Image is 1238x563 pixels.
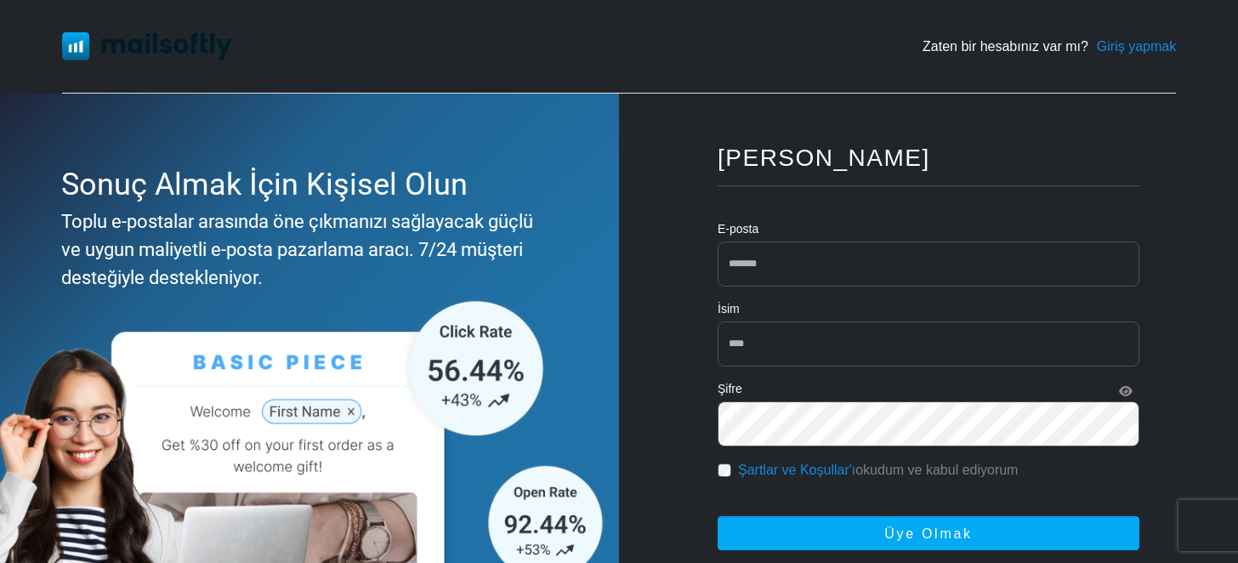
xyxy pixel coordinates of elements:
[61,211,533,288] font: Toplu e-postalar arasında öne çıkmanızı sağlayacak güçlü ve uygun maliyetli e-posta pazarlama ara...
[855,463,1018,477] font: okudum ve kabul ediyorum
[718,302,740,316] font: İsim
[61,167,468,202] font: Sonuç Almak İçin Kişisel Olun
[1097,39,1176,54] font: Giriş yapmak
[62,32,232,60] img: Mailsoftly
[1119,385,1133,397] i: Şifreyi Göster
[923,39,1088,54] font: Zaten bir hesabınız var mı?
[884,526,972,541] font: Üye olmak
[718,516,1139,550] button: Üye olmak
[738,463,855,477] a: Şartlar ve Koşullar'ı
[718,145,930,171] font: [PERSON_NAME]
[718,222,758,236] font: E-posta
[718,382,742,395] font: Şifre
[1097,37,1176,57] a: Giriş yapmak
